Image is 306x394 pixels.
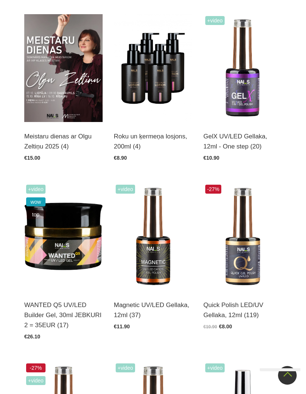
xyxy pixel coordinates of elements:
img: Ātri, ērti un vienkārši!Intensīvi pigmentēta gellaka, kas perfekti klājas arī vienā slānī, tādā v... [203,183,282,291]
a: Meistaru dienas ar Olgu Zeltiņu 2025 (4) [24,131,103,151]
iframe: chat widget [257,368,300,388]
a: GelX UV/LED Gellaka, 12ml - One step (20) [203,131,282,151]
span: €10.90 [203,155,219,161]
span: €26.10 [24,334,40,340]
span: +Video [205,363,225,372]
a: Quick Polish LED/UV Gellaka, 12ml (119) [203,300,282,320]
img: Gels WANTED NAILS cosmetics tehniķu komanda ir radījusi gelu, kas ilgi jau ir katra meistara mekl... [24,183,103,291]
span: +Video [26,376,46,385]
img: Ilgnoturīga gellaka, kas sastāv no metāla mikrodaļiņām, kuras īpaša magnēta ietekmē var pārvērst ... [114,183,192,291]
span: -27% [205,185,221,194]
a: Roku un ķermeņa losjons, 200ml (4) [114,131,192,151]
a: Magnetic UV/LED Gellaka, 12ml (37) [114,300,192,320]
img: Trīs vienā - bāze, tonis, tops (trausliem nagiem vēlams papildus lietot bāzi). Ilgnoturīga un int... [203,14,282,122]
a: WANTED Q5 UV/LED Builder Gel, 30ml JEBKURI 2 = 35EUR (17) [24,300,103,331]
span: +Video [116,363,135,372]
span: €10.90 [203,324,217,329]
span: -27% [26,363,46,372]
span: +Video [205,16,225,25]
img: ✨ Meistaru dienas ar Olgu Zeltiņu 2025 ✨🍂 RUDENS / Seminārs manikīra meistariem 🍂📍 Liepāja – 7. o... [24,14,103,122]
span: €8.00 [219,323,232,329]
span: top [26,210,46,219]
span: €15.00 [24,155,40,161]
img: BAROJOŠS roku un ķermeņa LOSJONSBALI COCONUT barojošs roku un ķermeņa losjons paredzēts jebkura t... [114,14,192,122]
span: €8.90 [114,155,127,161]
span: +Video [26,185,46,194]
span: €11.90 [114,323,130,329]
span: +Video [116,185,135,194]
span: wow [26,197,46,206]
